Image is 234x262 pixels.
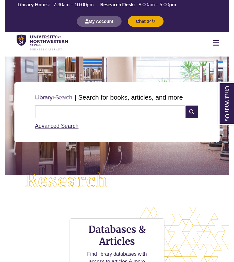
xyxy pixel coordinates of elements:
a: Chat 24/7 [128,19,164,24]
span: 9:00am – 5:00pm [138,1,176,7]
button: Chat 24/7 [128,16,164,27]
a: Hours Today [15,1,179,9]
button: My Account [77,16,122,27]
img: UNWSP Library Logo [17,35,68,51]
th: Library Hours: [15,1,51,8]
span: 7:30am – 10:00pm [53,1,94,7]
img: Libary Search [33,93,75,103]
p: | Search for books, articles, and more [75,92,183,102]
img: Research [16,163,117,199]
th: Research Desk: [98,1,136,8]
a: My Account [77,19,122,24]
i: Search [186,106,198,118]
h3: Databases & Articles [75,223,159,247]
a: Advanced Search [35,123,79,129]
